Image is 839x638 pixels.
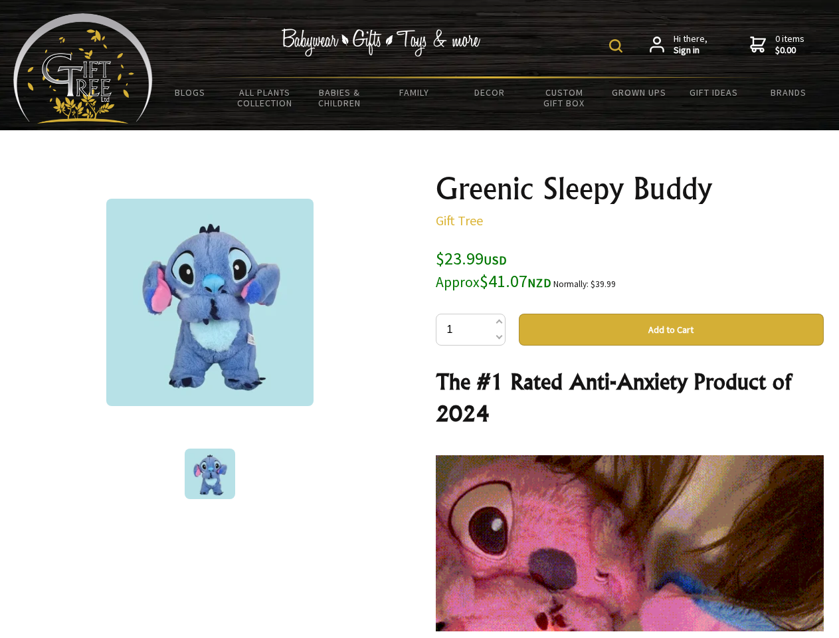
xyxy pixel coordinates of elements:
[775,45,804,56] strong: $0.00
[519,314,824,346] button: Add to Cart
[751,78,826,106] a: Brands
[436,368,791,427] strong: The #1 Rated Anti-Anxiety Product of 2024
[153,78,228,106] a: BLOGS
[452,78,527,106] a: Decor
[106,199,314,406] img: Greenic Sleepy Buddy
[436,273,480,291] small: Approx
[377,78,452,106] a: Family
[436,173,824,205] h1: Greenic Sleepy Buddy
[228,78,303,117] a: All Plants Collection
[553,278,616,290] small: Normally: $39.99
[484,253,507,268] span: USD
[436,212,483,229] a: Gift Tree
[674,33,707,56] span: Hi there,
[676,78,751,106] a: Gift Ideas
[775,33,804,56] span: 0 items
[650,33,707,56] a: Hi there,Sign in
[527,78,602,117] a: Custom Gift Box
[601,78,676,106] a: Grown Ups
[750,33,804,56] a: 0 items$0.00
[609,39,622,53] img: product search
[302,78,377,117] a: Babies & Children
[282,29,481,56] img: Babywear - Gifts - Toys & more
[527,275,551,290] span: NZD
[13,13,153,124] img: Babyware - Gifts - Toys and more...
[185,449,235,499] img: Greenic Sleepy Buddy
[674,45,707,56] strong: Sign in
[436,247,551,292] span: $23.99 $41.07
